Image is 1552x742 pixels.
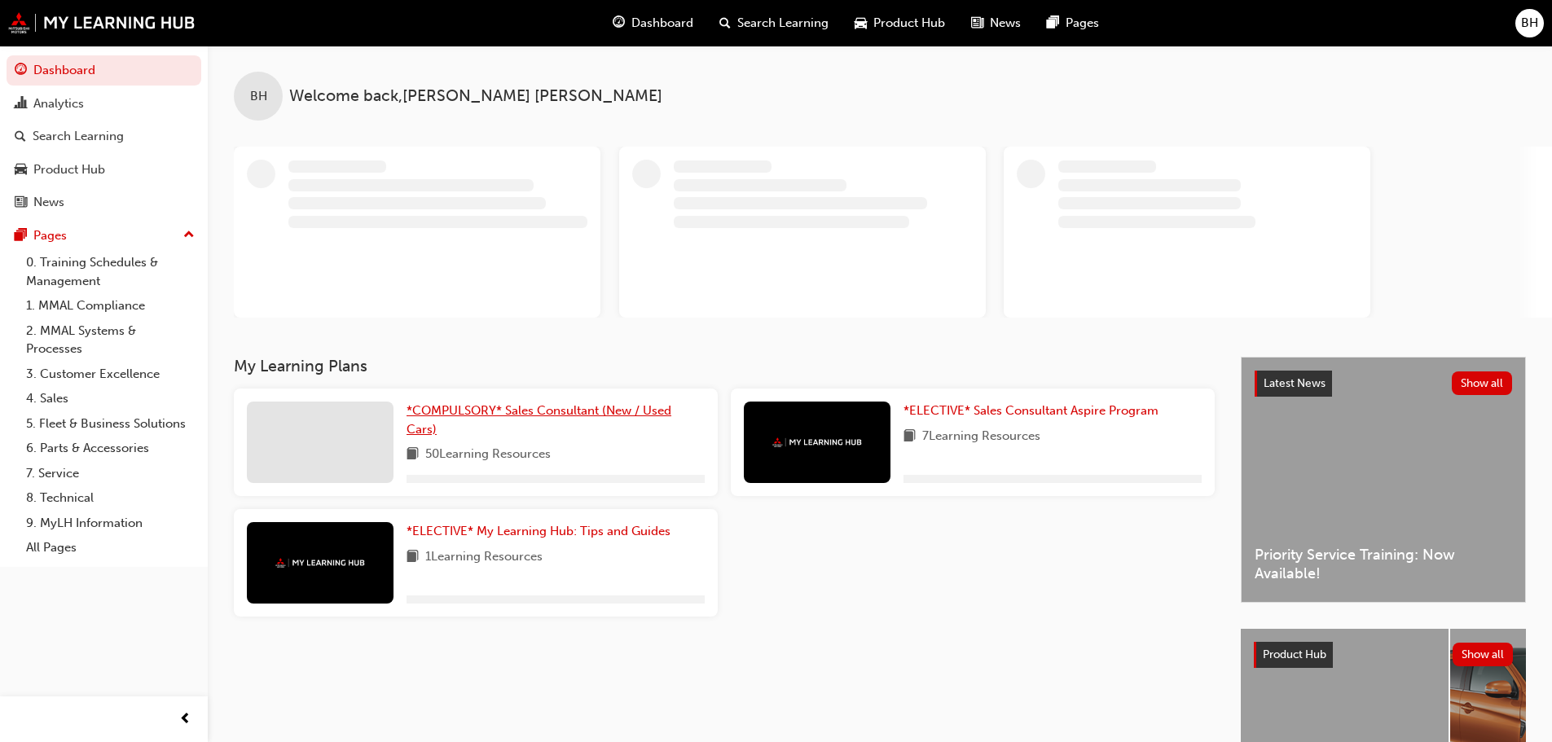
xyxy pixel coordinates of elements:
button: Pages [7,221,201,251]
a: 6. Parts & Accessories [20,436,201,461]
span: 50 Learning Resources [425,445,551,465]
a: Latest NewsShow all [1255,371,1512,397]
span: BH [250,87,267,106]
span: up-icon [183,225,195,246]
span: guage-icon [613,13,625,33]
span: 7 Learning Resources [922,427,1040,447]
span: Pages [1066,14,1099,33]
div: Product Hub [33,160,105,179]
span: Priority Service Training: Now Available! [1255,546,1512,582]
span: prev-icon [179,709,191,730]
a: 4. Sales [20,386,201,411]
h3: My Learning Plans [234,357,1215,375]
a: 2. MMAL Systems & Processes [20,318,201,362]
a: 8. Technical [20,485,201,511]
div: News [33,193,64,212]
span: book-icon [904,427,916,447]
a: *ELECTIVE* My Learning Hub: Tips and Guides [407,522,677,541]
span: news-icon [15,195,27,210]
a: All Pages [20,535,201,560]
span: search-icon [15,130,26,144]
span: News [990,14,1021,33]
span: *COMPULSORY* Sales Consultant (New / Used Cars) [407,403,671,437]
a: Latest NewsShow allPriority Service Training: Now Available! [1241,357,1526,603]
a: car-iconProduct Hub [842,7,958,40]
span: book-icon [407,445,419,465]
span: guage-icon [15,64,27,78]
button: DashboardAnalyticsSearch LearningProduct HubNews [7,52,201,221]
a: 3. Customer Excellence [20,362,201,387]
a: *COMPULSORY* Sales Consultant (New / Used Cars) [407,402,705,438]
a: News [7,187,201,217]
a: 0. Training Schedules & Management [20,250,201,293]
img: mmal [8,12,196,33]
a: search-iconSearch Learning [706,7,842,40]
img: mmal [275,558,365,569]
span: Search Learning [737,14,829,33]
div: Search Learning [33,127,124,146]
img: mmal [772,437,862,448]
a: Product HubShow all [1254,642,1513,668]
button: Show all [1452,371,1513,395]
span: book-icon [407,547,419,568]
span: Latest News [1264,376,1326,390]
a: 7. Service [20,461,201,486]
div: Analytics [33,94,84,113]
a: Dashboard [7,55,201,86]
a: Search Learning [7,121,201,151]
button: BH [1515,9,1544,37]
span: search-icon [719,13,731,33]
span: pages-icon [15,229,27,244]
a: news-iconNews [958,7,1034,40]
span: Product Hub [873,14,945,33]
a: 9. MyLH Information [20,511,201,536]
a: Analytics [7,89,201,119]
span: Product Hub [1263,648,1326,661]
span: 1 Learning Resources [425,547,543,568]
span: chart-icon [15,97,27,112]
a: *ELECTIVE* Sales Consultant Aspire Program [904,402,1165,420]
span: car-icon [15,163,27,178]
button: Show all [1453,643,1514,666]
span: Welcome back , [PERSON_NAME] [PERSON_NAME] [289,87,662,106]
span: *ELECTIVE* My Learning Hub: Tips and Guides [407,524,670,538]
a: Product Hub [7,155,201,185]
a: pages-iconPages [1034,7,1112,40]
span: news-icon [971,13,983,33]
span: *ELECTIVE* Sales Consultant Aspire Program [904,403,1159,418]
span: Dashboard [631,14,693,33]
span: car-icon [855,13,867,33]
a: guage-iconDashboard [600,7,706,40]
span: BH [1521,14,1538,33]
a: 1. MMAL Compliance [20,293,201,318]
a: 5. Fleet & Business Solutions [20,411,201,437]
span: pages-icon [1047,13,1059,33]
div: Pages [33,226,67,245]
